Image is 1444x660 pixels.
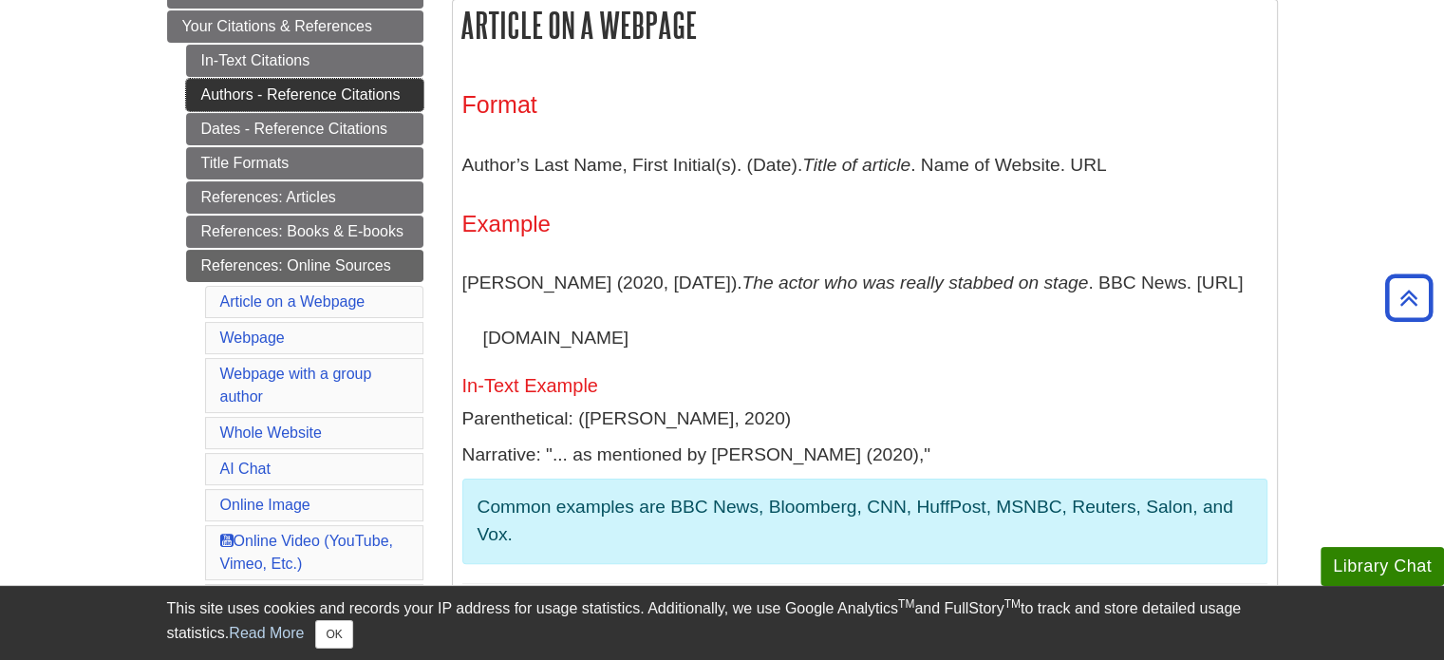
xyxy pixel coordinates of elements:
[220,533,393,572] a: Online Video (YouTube, Vimeo, Etc.)
[220,461,271,477] a: AI Chat
[742,273,1089,292] i: The actor who was really stabbed on stage
[186,216,423,248] a: References: Books & E-books
[220,330,285,346] a: Webpage
[167,10,423,43] a: Your Citations & References
[462,442,1267,469] p: Narrative: "... as mentioned by [PERSON_NAME] (2020),"
[186,250,423,282] a: References: Online Sources
[220,293,366,310] a: Article on a Webpage
[1004,597,1021,611] sup: TM
[462,405,1267,433] p: Parenthetical: ([PERSON_NAME], 2020)
[462,91,1267,119] h3: Format
[186,147,423,179] a: Title Formats
[1378,285,1439,311] a: Back to Top
[462,375,1267,396] h5: In-Text Example
[478,494,1252,549] p: Common examples are BBC News, Bloomberg, CNN, HuffPost, MSNBC, Reuters, Salon, and Vox.
[220,424,322,441] a: Whole Website
[186,79,423,111] a: Authors - Reference Citations
[462,138,1267,193] p: Author’s Last Name, First Initial(s). (Date). . Name of Website. URL
[186,113,423,145] a: Dates - Reference Citations
[1321,547,1444,586] button: Library Chat
[182,18,372,34] span: Your Citations & References
[186,45,423,77] a: In-Text Citations
[802,155,910,175] i: Title of article
[315,620,352,649] button: Close
[167,597,1278,649] div: This site uses cookies and records your IP address for usage statistics. Additionally, we use Goo...
[462,212,1267,236] h4: Example
[229,625,304,641] a: Read More
[186,181,423,214] a: References: Articles
[462,255,1267,365] p: [PERSON_NAME] (2020, [DATE]). . BBC News. [URL][DOMAIN_NAME]
[898,597,914,611] sup: TM
[220,497,310,513] a: Online Image
[220,366,372,405] a: Webpage with a group author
